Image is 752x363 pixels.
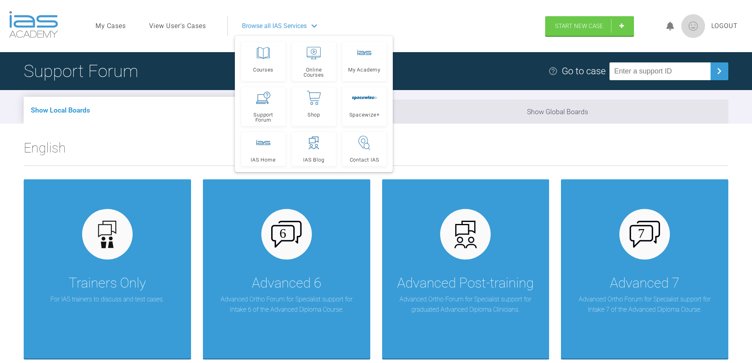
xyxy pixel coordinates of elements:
[450,219,481,250] img: advanced.73cea251.svg
[295,67,332,77] span: Online Courses
[96,21,126,31] a: My Cases
[251,157,276,162] span: IAS Home
[149,21,206,31] a: View User's Cases
[242,21,307,31] span: Browse all IAS Services
[342,132,386,166] a: Contact IAS
[203,179,370,359] a: Advanced 6Advanced Ortho Forum for Specialist support for Intake 6 of the Advanced Diploma Course.
[630,221,660,248] img: advanced-7.aa0834c3.svg
[245,112,282,122] span: Support Forum
[51,294,164,305] p: For IAS trainers to discuss and test cases.
[350,157,379,162] span: Contact IAS
[92,219,122,250] img: default.3be3f38f.svg
[24,97,376,124] li: Show Local Boards
[292,42,336,81] a: Online Courses
[253,67,274,72] span: Courses
[713,65,726,77] img: chevronRight.28bd32b0.svg
[609,62,711,80] input: Enter a support ID
[9,11,58,38] img: logo-light.3e3ef733.png
[573,294,716,314] p: Advanced Ortho Forum for Specialist support for Intake 7 of the Advanced Diploma Course.
[241,42,285,81] a: Courses
[271,221,302,248] img: advanced-6.cf6970cb.svg
[303,157,324,162] span: IAS Blog
[342,87,386,126] a: Spacewize+
[215,294,358,314] p: Advanced Ortho Forum for Specialist support for Intake 6 of the Advanced Diploma Course.
[711,21,738,31] a: Logout
[342,42,386,81] a: My Academy
[241,132,285,166] a: IAS Home
[681,14,705,38] img: profile.png
[252,272,321,294] div: Advanced 6
[562,64,606,79] div: Go to case
[397,272,534,294] div: Advanced Post-training
[24,137,728,166] h2: English
[292,132,336,166] a: IAS Blog
[308,112,320,117] span: Shop
[24,179,191,359] a: Trainers OnlyFor IAS trainers to discuss and test cases.
[382,179,549,359] a: Advanced Post-trainingAdvanced Ortho Forum for Specialist support for graduated Advanced Diploma ...
[349,112,380,117] span: Spacewize+
[545,16,634,36] a: Start New Case
[555,23,603,30] span: Start New Case
[376,100,729,124] li: Show Global Boards
[561,179,728,359] a: Advanced 7Advanced Ortho Forum for Specialist support for Intake 7 of the Advanced Diploma Course.
[241,87,285,126] a: Support Forum
[292,87,336,126] a: Shop
[610,272,679,294] div: Advanced 7
[24,57,138,85] h1: Support Forum
[348,67,381,72] span: My Academy
[548,66,558,76] img: help.e70b9f3d.svg
[394,294,538,314] p: Advanced Ortho Forum for Specialist support for graduated Advanced Diploma Clinicians.
[69,272,146,294] div: Trainers Only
